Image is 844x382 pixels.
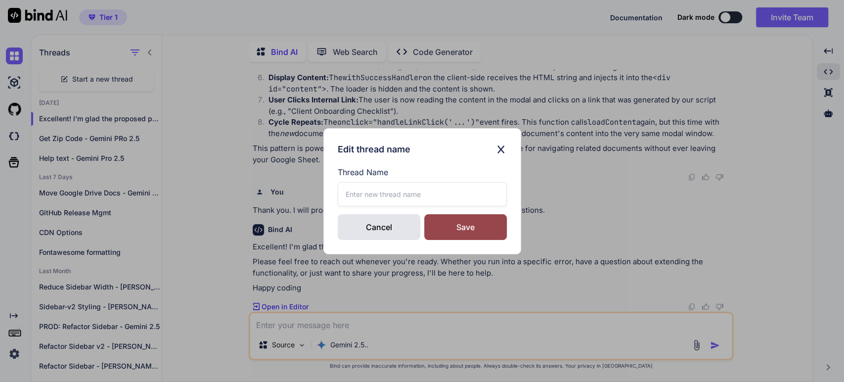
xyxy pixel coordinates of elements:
input: Enter new thread name [338,182,507,206]
label: Thread Name [338,166,507,178]
h3: Edit thread name [338,143,410,156]
div: Cancel [338,214,420,240]
img: close [495,143,507,156]
div: Save [424,214,507,240]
